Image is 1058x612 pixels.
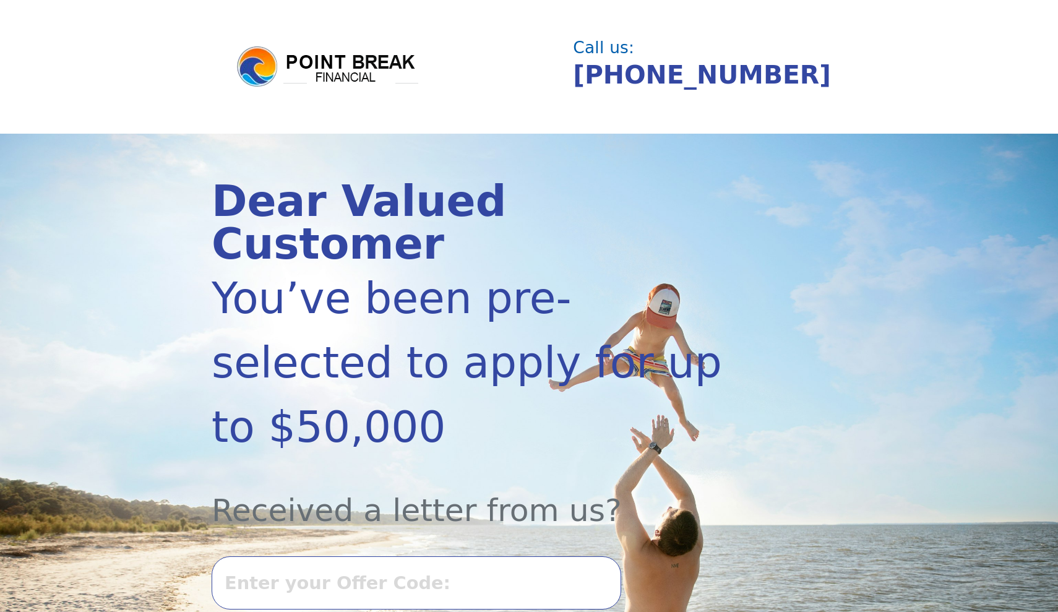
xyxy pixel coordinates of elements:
[212,556,621,610] input: Enter your Offer Code:
[573,40,838,56] div: Call us:
[212,266,751,459] div: You’ve been pre-selected to apply for up to $50,000
[212,180,751,266] div: Dear Valued Customer
[235,45,421,89] img: logo.png
[212,459,751,534] div: Received a letter from us?
[573,60,831,90] a: [PHONE_NUMBER]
